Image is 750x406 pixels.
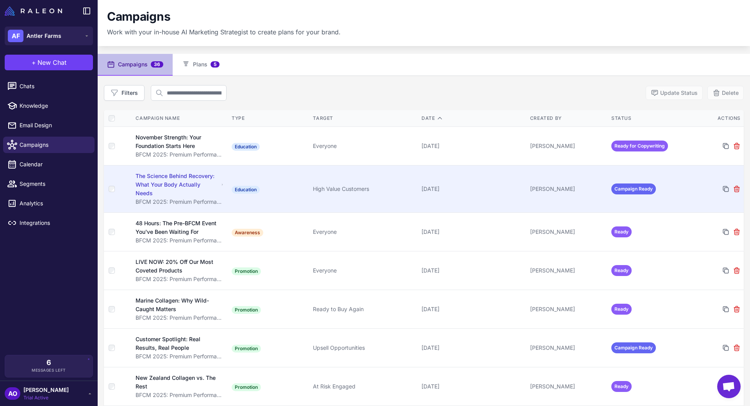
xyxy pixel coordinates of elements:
[421,185,524,193] div: [DATE]
[530,305,605,313] div: [PERSON_NAME]
[232,267,261,275] span: Promotion
[530,382,605,391] div: [PERSON_NAME]
[313,228,415,236] div: Everyone
[232,383,261,391] span: Promotion
[530,228,605,236] div: [PERSON_NAME]
[313,305,415,313] div: Ready to Buy Again
[611,381,632,392] span: Ready
[530,142,605,150] div: [PERSON_NAME]
[313,185,415,193] div: High Value Customers
[3,215,95,231] a: Integrations
[421,142,524,150] div: [DATE]
[530,266,605,275] div: [PERSON_NAME]
[136,236,224,245] div: BFCM 2025: Premium Performance Campaign
[611,265,632,276] span: Ready
[611,304,632,315] span: Ready
[20,82,88,91] span: Chats
[232,143,260,151] span: Education
[611,183,656,194] span: Campaign Ready
[136,275,224,283] div: BFCM 2025: Premium Performance Campaign
[136,115,224,122] div: Campaign Name
[717,375,741,398] div: Open chat
[136,219,219,236] div: 48 Hours: The Pre-BFCM Event You've Been Waiting For
[313,382,415,391] div: At Risk Engaged
[232,186,260,194] span: Education
[136,335,218,352] div: Customer Spotlight: Real Results, Real People
[611,342,656,353] span: Campaign Ready
[104,85,145,101] button: Filters
[136,296,218,313] div: Marine Collagen: Why Wild-Caught Matters
[136,258,218,275] div: LIVE NOW: 20% Off Our Most Coveted Products
[136,313,224,322] div: BFCM 2025: Premium Performance Campaign
[5,55,93,70] button: +New Chat
[32,58,36,67] span: +
[211,61,220,68] span: 5
[37,58,66,67] span: New Chat
[136,150,224,159] div: BFCM 2025: Premium Performance Campaign
[23,394,69,401] span: Trial Active
[3,137,95,153] a: Campaigns
[136,391,224,399] div: BFCM 2025: Premium Performance Campaign
[3,195,95,212] a: Analytics
[23,386,69,394] span: [PERSON_NAME]
[3,78,95,94] a: Chats
[530,185,605,193] div: [PERSON_NAME]
[611,226,632,237] span: Ready
[232,306,261,314] span: Promotion
[20,101,88,110] span: Knowledge
[107,27,341,37] p: Work with your in-house AI Marketing Strategist to create plans for your brand.
[173,54,229,76] button: Plans5
[421,115,524,122] div: Date
[421,344,524,352] div: [DATE]
[421,228,524,236] div: [DATE]
[313,344,415,352] div: Upsell Opportunities
[136,374,217,391] div: New Zealand Collagen vs. The Rest
[707,86,744,100] button: Delete
[107,9,170,24] h1: Campaigns
[530,344,605,352] div: [PERSON_NAME]
[151,61,163,68] span: 36
[5,27,93,45] button: AFAntler Farms
[313,142,415,150] div: Everyone
[421,305,524,313] div: [DATE]
[136,198,224,206] div: BFCM 2025: Premium Performance Campaign
[611,141,668,151] span: Ready for Copywriting
[20,160,88,169] span: Calendar
[611,115,686,122] div: Status
[98,54,173,76] button: Campaigns36
[421,266,524,275] div: [DATE]
[20,141,88,149] span: Campaigns
[530,115,605,122] div: Created By
[20,199,88,208] span: Analytics
[3,117,95,134] a: Email Design
[232,229,263,237] span: Awareness
[46,359,51,366] span: 6
[313,115,415,122] div: Target
[3,156,95,173] a: Calendar
[232,345,261,353] span: Promotion
[5,6,65,16] a: Raleon Logo
[421,382,524,391] div: [DATE]
[646,86,703,100] button: Update Status
[20,121,88,130] span: Email Design
[5,6,62,16] img: Raleon Logo
[8,30,23,42] div: AF
[20,219,88,227] span: Integrations
[136,172,219,198] div: The Science Behind Recovery: What Your Body Actually Needs
[3,176,95,192] a: Segments
[5,387,20,400] div: AO
[689,110,744,127] th: Actions
[20,180,88,188] span: Segments
[313,266,415,275] div: Everyone
[27,32,61,40] span: Antler Farms
[136,133,218,150] div: November Strength: Your Foundation Starts Here
[32,367,66,373] span: Messages Left
[136,352,224,361] div: BFCM 2025: Premium Performance Campaign
[232,115,307,122] div: Type
[3,98,95,114] a: Knowledge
